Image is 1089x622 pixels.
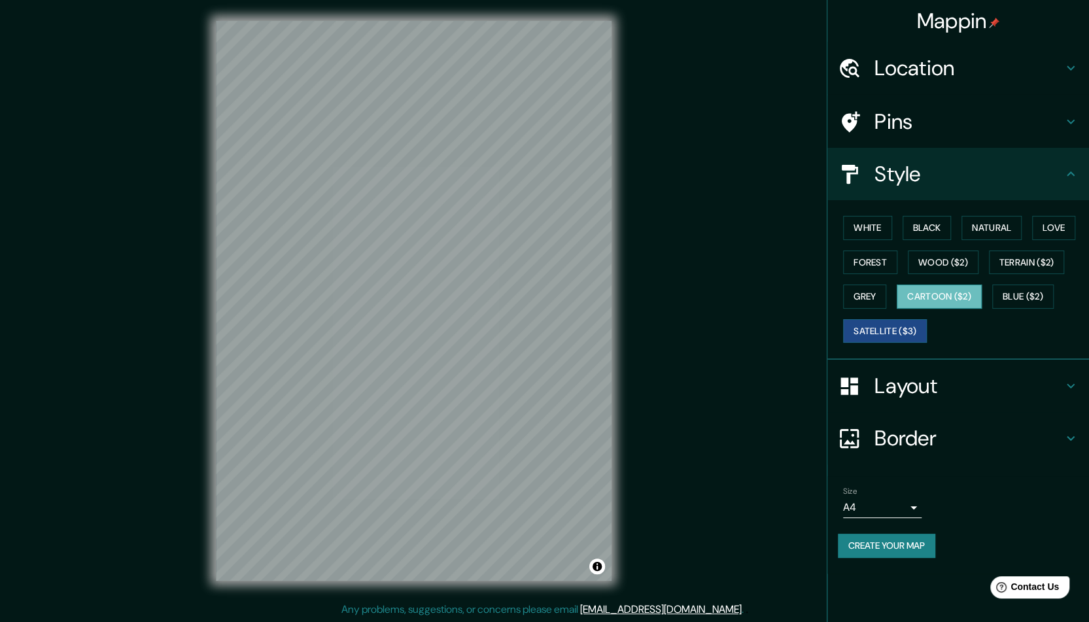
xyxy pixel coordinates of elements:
button: Cartoon ($2) [897,285,982,309]
button: Love [1032,216,1075,240]
button: Toggle attribution [589,559,605,574]
h4: Pins [874,109,1063,135]
h4: Location [874,55,1063,81]
h4: Style [874,161,1063,187]
div: . [746,602,748,617]
button: Wood ($2) [908,251,978,275]
div: Style [827,148,1089,200]
button: White [843,216,892,240]
p: Any problems, suggestions, or concerns please email . [341,602,744,617]
div: Border [827,412,1089,464]
iframe: Help widget launcher [973,571,1075,608]
button: Black [903,216,952,240]
div: Pins [827,95,1089,148]
button: Grey [843,285,886,309]
div: A4 [843,497,922,518]
button: Satellite ($3) [843,319,927,343]
div: Location [827,42,1089,94]
div: . [744,602,746,617]
label: Size [843,486,857,497]
h4: Border [874,425,1063,451]
div: Layout [827,360,1089,412]
img: pin-icon.png [989,18,999,28]
button: Blue ($2) [992,285,1054,309]
a: [EMAIL_ADDRESS][DOMAIN_NAME] [580,602,742,616]
h4: Mappin [917,8,1000,34]
button: Create your map [838,534,935,558]
canvas: Map [216,21,612,581]
h4: Layout [874,373,1063,399]
button: Natural [961,216,1022,240]
button: Forest [843,251,897,275]
button: Terrain ($2) [989,251,1065,275]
